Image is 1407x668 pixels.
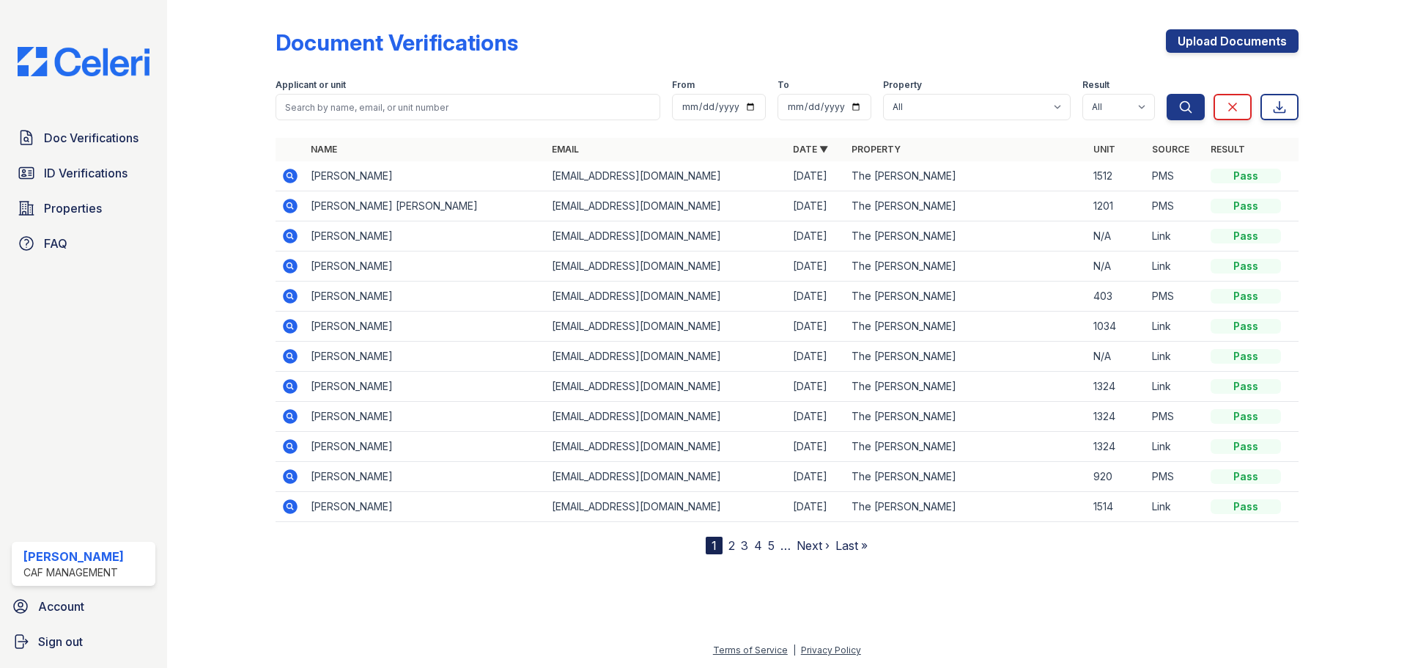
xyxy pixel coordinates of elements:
a: Date ▼ [793,144,828,155]
a: Property [852,144,901,155]
a: Upload Documents [1166,29,1299,53]
td: [PERSON_NAME] [305,282,546,312]
td: [DATE] [787,402,846,432]
a: Properties [12,194,155,223]
td: [EMAIL_ADDRESS][DOMAIN_NAME] [546,372,787,402]
td: Link [1146,312,1205,342]
span: Account [38,598,84,615]
div: Pass [1211,259,1281,274]
div: Pass [1211,499,1281,514]
td: [DATE] [787,282,846,312]
div: [PERSON_NAME] [23,548,124,565]
div: Pass [1211,169,1281,183]
td: [PERSON_NAME] [305,492,546,522]
a: Email [552,144,579,155]
td: The [PERSON_NAME] [846,492,1087,522]
a: Name [311,144,337,155]
div: CAF Management [23,565,124,580]
td: [EMAIL_ADDRESS][DOMAIN_NAME] [546,402,787,432]
td: [PERSON_NAME] [305,161,546,191]
img: CE_Logo_Blue-a8612792a0a2168367f1c8372b55b34899dd931a85d93a1a3d3e32e68fde9ad4.png [6,47,161,76]
label: From [672,79,695,91]
a: Terms of Service [713,645,788,656]
div: Document Verifications [276,29,518,56]
td: 1201 [1087,191,1146,221]
td: [DATE] [787,252,846,282]
td: Link [1146,432,1205,462]
td: The [PERSON_NAME] [846,161,1087,191]
td: [EMAIL_ADDRESS][DOMAIN_NAME] [546,221,787,252]
div: Pass [1211,349,1281,364]
td: [DATE] [787,221,846,252]
td: PMS [1146,402,1205,432]
td: [PERSON_NAME] [305,372,546,402]
td: [DATE] [787,161,846,191]
td: [DATE] [787,312,846,342]
td: 1324 [1087,372,1146,402]
td: PMS [1146,191,1205,221]
td: [EMAIL_ADDRESS][DOMAIN_NAME] [546,312,787,342]
td: The [PERSON_NAME] [846,462,1087,492]
div: Pass [1211,199,1281,213]
td: 1324 [1087,402,1146,432]
a: Privacy Policy [801,645,861,656]
div: Pass [1211,469,1281,484]
td: [EMAIL_ADDRESS][DOMAIN_NAME] [546,252,787,282]
td: The [PERSON_NAME] [846,372,1087,402]
td: PMS [1146,282,1205,312]
td: [PERSON_NAME] [305,462,546,492]
td: [DATE] [787,432,846,462]
td: The [PERSON_NAME] [846,252,1087,282]
td: The [PERSON_NAME] [846,402,1087,432]
span: FAQ [44,235,67,252]
a: Last » [835,538,868,553]
a: Sign out [6,627,161,656]
td: 403 [1087,282,1146,312]
div: Pass [1211,229,1281,243]
td: 1514 [1087,492,1146,522]
span: Doc Verifications [44,129,139,147]
a: ID Verifications [12,158,155,188]
td: [DATE] [787,191,846,221]
a: 3 [741,538,748,553]
span: Sign out [38,633,83,650]
input: Search by name, email, or unit number [276,94,660,120]
td: The [PERSON_NAME] [846,282,1087,312]
label: Applicant or unit [276,79,346,91]
td: N/A [1087,221,1146,252]
td: The [PERSON_NAME] [846,312,1087,342]
td: The [PERSON_NAME] [846,432,1087,462]
td: Link [1146,252,1205,282]
td: Link [1146,492,1205,522]
label: Result [1082,79,1109,91]
a: 2 [728,538,735,553]
label: Property [883,79,922,91]
td: [EMAIL_ADDRESS][DOMAIN_NAME] [546,462,787,492]
div: Pass [1211,319,1281,334]
td: [EMAIL_ADDRESS][DOMAIN_NAME] [546,492,787,522]
a: Doc Verifications [12,123,155,153]
td: 1034 [1087,312,1146,342]
td: [EMAIL_ADDRESS][DOMAIN_NAME] [546,282,787,312]
td: The [PERSON_NAME] [846,342,1087,372]
td: [PERSON_NAME] [PERSON_NAME] [305,191,546,221]
td: [DATE] [787,342,846,372]
td: 1324 [1087,432,1146,462]
td: 920 [1087,462,1146,492]
a: Result [1211,144,1245,155]
td: [EMAIL_ADDRESS][DOMAIN_NAME] [546,191,787,221]
td: [DATE] [787,492,846,522]
td: [PERSON_NAME] [305,221,546,252]
td: [PERSON_NAME] [305,342,546,372]
a: Account [6,592,161,621]
a: Unit [1093,144,1115,155]
td: The [PERSON_NAME] [846,221,1087,252]
td: N/A [1087,342,1146,372]
td: Link [1146,221,1205,252]
td: The [PERSON_NAME] [846,191,1087,221]
td: [PERSON_NAME] [305,432,546,462]
a: Next › [797,538,830,553]
a: FAQ [12,229,155,258]
span: ID Verifications [44,164,128,182]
